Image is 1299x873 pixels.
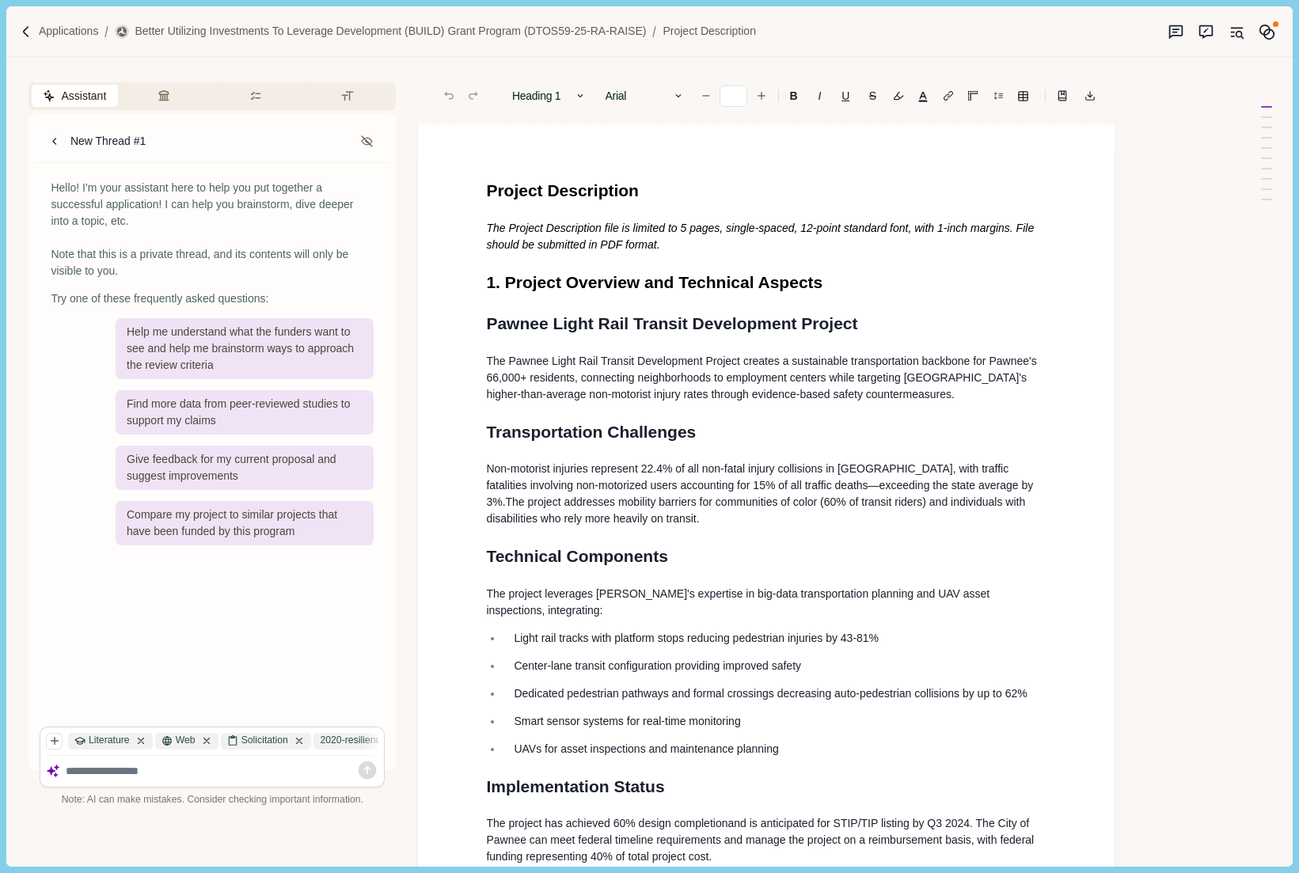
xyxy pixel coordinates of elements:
span: , integrating: [541,604,602,617]
img: Forward slash icon [98,25,115,39]
button: Increase font size [750,85,773,107]
button: I [808,85,830,107]
button: Arial [597,85,692,107]
button: Undo [438,85,460,107]
button: B [781,85,806,107]
span: The project has achieved 60% design completion [486,817,727,829]
span: The project leverages [PERSON_NAME]'s expertise in big-data transportation planning and UAV asset... [486,587,993,617]
div: Help me understand what the funders want to see and help me brainstorm ways to approach the revie... [116,318,374,379]
span: Transportation Challenges [486,423,696,441]
button: Decrease font size [695,85,717,107]
span: UAVs for asset inspections and maintenance planning [514,742,778,755]
button: Line height [937,85,959,107]
button: U [834,85,858,107]
span: Implementation Status [486,777,664,795]
div: Compare my project to similar projects that have been funded by this program [116,501,374,545]
div: Literature [68,733,152,750]
div: 2020-resilience...t.pdf [313,733,435,750]
a: Applications [39,23,99,40]
i: I [819,90,822,101]
button: S [860,85,884,107]
button: Redo [462,85,484,107]
a: Project Description [663,23,756,40]
img: Forward slash icon [646,25,663,39]
span: Center-lane transit configuration providing improved safety [514,659,801,672]
div: Try one of these frequently asked questions: [51,290,374,307]
span: Pawnee Light Rail Transit Development Project [486,314,857,332]
button: Line height [987,85,1009,107]
span: Non-motorist injuries represent 22.4% of all non-fatal injury collisions in [GEOGRAPHIC_DATA], wi... [486,462,1036,508]
button: Heading 1 [504,85,594,107]
span: Dedicated pedestrian pathways and formal crossings decreasing auto-pedestrian collisions by up to... [514,687,1027,700]
button: Line height [1012,85,1034,107]
span: The Pawnee Light Rail Transit Development Project creates a sustainable transportation backbone f... [486,355,1039,384]
div: Web [155,733,218,750]
span: The project addresses mobility barriers for communities of color (60% of transit riders) and indi... [486,495,1028,525]
div: Solicitation [221,733,311,750]
span: Light rail tracks with platform stops reducing pedestrian injuries by 43-81% [514,632,879,644]
img: Forward slash icon [19,25,33,39]
img: Better Utilizing Investments to Leverage Development (BUILD) Grant Program (DTOS59-25-RA-RAISE) [115,25,129,39]
div: Hello! I'm your assistant here to help you put together a successful application! I can help you ... [51,180,374,279]
div: Note: AI can make mistakes. Consider checking important information. [40,793,385,807]
div: Give feedback for my current proposal and suggest improvements [116,446,374,490]
span: Technical Components [486,547,667,565]
span: Smart sensor systems for real-time monitoring [514,715,740,727]
div: New Thread #1 [70,133,146,150]
span: 1. Project Overview and Technical Aspects [486,273,822,291]
button: Adjust margins [962,85,984,107]
span: , connecting neighborhoods to employment centers while targeting [GEOGRAPHIC_DATA]'s higher-than-... [486,371,1030,400]
button: Export to docx [1079,85,1101,107]
s: S [869,90,876,101]
a: Better Utilizing Investments to Leverage Development (BUILD) Grant Program (DTOS59-25-RA-RAISE)Be... [115,23,646,40]
b: B [790,90,798,101]
span: Assistant [61,88,106,104]
span: and is anticipated for STIP/TIP listing by Q3 2024. The City of Pawnee can meet federal timeline ... [486,817,1037,863]
button: Line height [1051,85,1073,107]
p: Better Utilizing Investments to Leverage Development (BUILD) Grant Program (DTOS59-25-RA-RAISE) [135,23,646,40]
u: U [841,90,849,101]
div: Find more data from peer-reviewed studies to support my claims [116,390,374,435]
span: Project Description [486,181,639,199]
span: The Project Description file is limited to 5 pages, single-spaced, 12-point standard font, with 1... [486,222,1037,251]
